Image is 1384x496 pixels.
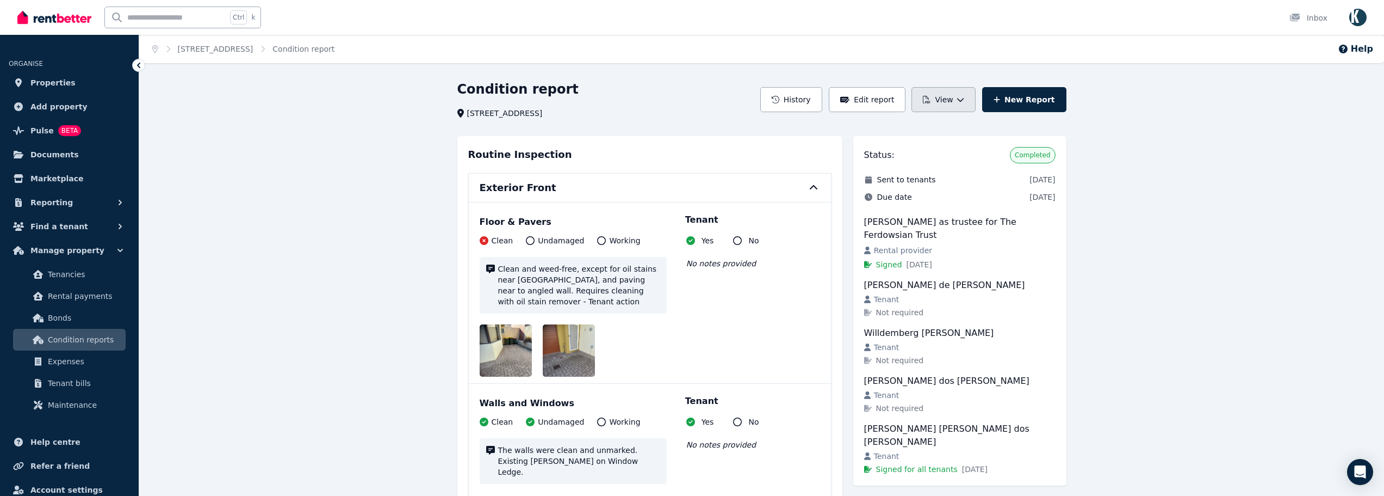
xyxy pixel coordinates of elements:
[480,180,556,195] h6: Exterior Front
[48,311,121,324] span: Bonds
[874,245,932,256] span: Rental provider
[30,148,79,161] span: Documents
[13,285,126,307] a: Rental payments
[30,244,104,257] span: Manage property
[480,397,820,410] div: Walls and Windows
[13,351,126,372] a: Expenses
[1338,42,1373,56] button: Help
[538,417,584,427] span: Undamaged
[139,35,347,63] nav: Breadcrumb
[48,268,121,281] span: Tenancies
[30,220,88,233] span: Find a tenant
[686,440,756,449] span: No notes provided
[874,451,899,462] span: Tenant
[702,235,714,246] span: Yes
[748,235,759,246] span: No
[702,417,714,427] span: Yes
[864,149,895,162] h3: Status:
[48,377,121,390] span: Tenant bills
[30,100,88,113] span: Add property
[13,264,126,285] a: Tenancies
[58,125,81,136] span: BETA
[492,417,513,427] span: Clean
[9,144,130,166] a: Documents
[480,216,820,229] div: Floor & Pavers
[1347,459,1373,485] div: Open Intercom Messenger
[30,460,90,473] span: Refer a friend
[864,375,1056,388] div: [PERSON_NAME] dos [PERSON_NAME]
[13,307,126,329] a: Bonds
[30,76,76,89] span: Properties
[30,436,80,449] span: Help centre
[874,342,899,353] span: Tenant
[1029,192,1055,203] span: [DATE]
[685,395,718,408] p: Tenant
[876,355,924,366] span: Not required
[492,235,513,246] span: Clean
[30,196,73,209] span: Reporting
[874,390,899,401] span: Tenant
[829,87,906,112] button: Edit report
[1015,151,1050,160] span: Completed
[9,60,43,68] span: ORGANISE
[760,87,822,112] button: History
[538,235,584,246] span: Undamaged
[48,290,121,303] span: Rental payments
[907,259,932,270] span: [DATE]
[9,216,130,237] button: Find a tenant
[9,168,130,189] a: Marketplace
[9,240,130,261] button: Manage property
[686,259,756,268] span: No notes provided
[468,147,572,162] h3: Routine Inspection
[543,324,612,377] img: IMG_1425.jpg
[864,327,1056,340] div: Willdemberg [PERSON_NAME]
[9,431,130,453] a: Help centre
[876,403,924,414] span: Not required
[1029,174,1055,185] span: [DATE]
[877,174,936,185] span: Sent to tenants
[272,45,334,53] a: Condition report
[864,279,1056,292] div: [PERSON_NAME] de [PERSON_NAME]
[982,87,1066,112] a: New Report
[864,422,1056,449] div: [PERSON_NAME] [PERSON_NAME] dos [PERSON_NAME]
[178,45,253,53] a: [STREET_ADDRESS]
[609,417,640,427] span: Working
[9,455,130,477] a: Refer a friend
[30,124,54,137] span: Pulse
[498,264,660,307] span: Clean and weed-free, except for oil stains near [GEOGRAPHIC_DATA], and paving near to angled wall...
[877,192,912,203] span: Due date
[9,120,130,142] a: PulseBETA
[48,399,121,412] span: Maintenance
[876,464,958,475] span: Signed for all tenants
[1349,9,1367,26] img: Omid Ferdowsian as trustee for The Ferdowsian Trust
[230,10,247,25] span: Ctrl
[9,96,130,118] a: Add property
[17,9,91,26] img: RentBetter
[9,72,130,94] a: Properties
[1289,13,1327,23] div: Inbox
[30,172,83,185] span: Marketplace
[962,464,988,475] span: [DATE]
[876,259,902,270] span: Signed
[864,216,1056,242] div: [PERSON_NAME] as trustee for The Ferdowsian Trust
[13,329,126,351] a: Condition reports
[911,87,975,112] button: View
[874,294,899,305] span: Tenant
[748,417,759,427] span: No
[13,372,126,394] a: Tenant bills
[457,81,579,98] h1: Condition report
[13,394,126,416] a: Maintenance
[498,445,660,477] span: The walls were clean and unmarked. Existing [PERSON_NAME] on Window Ledge.
[876,307,924,318] span: Not required
[480,324,549,377] img: IMG_1426.jpg
[467,108,543,119] span: [STREET_ADDRESS]
[48,333,121,346] span: Condition reports
[609,235,640,246] span: Working
[48,355,121,368] span: Expenses
[251,13,255,22] span: k
[9,192,130,213] button: Reporting
[685,213,718,226] p: Tenant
